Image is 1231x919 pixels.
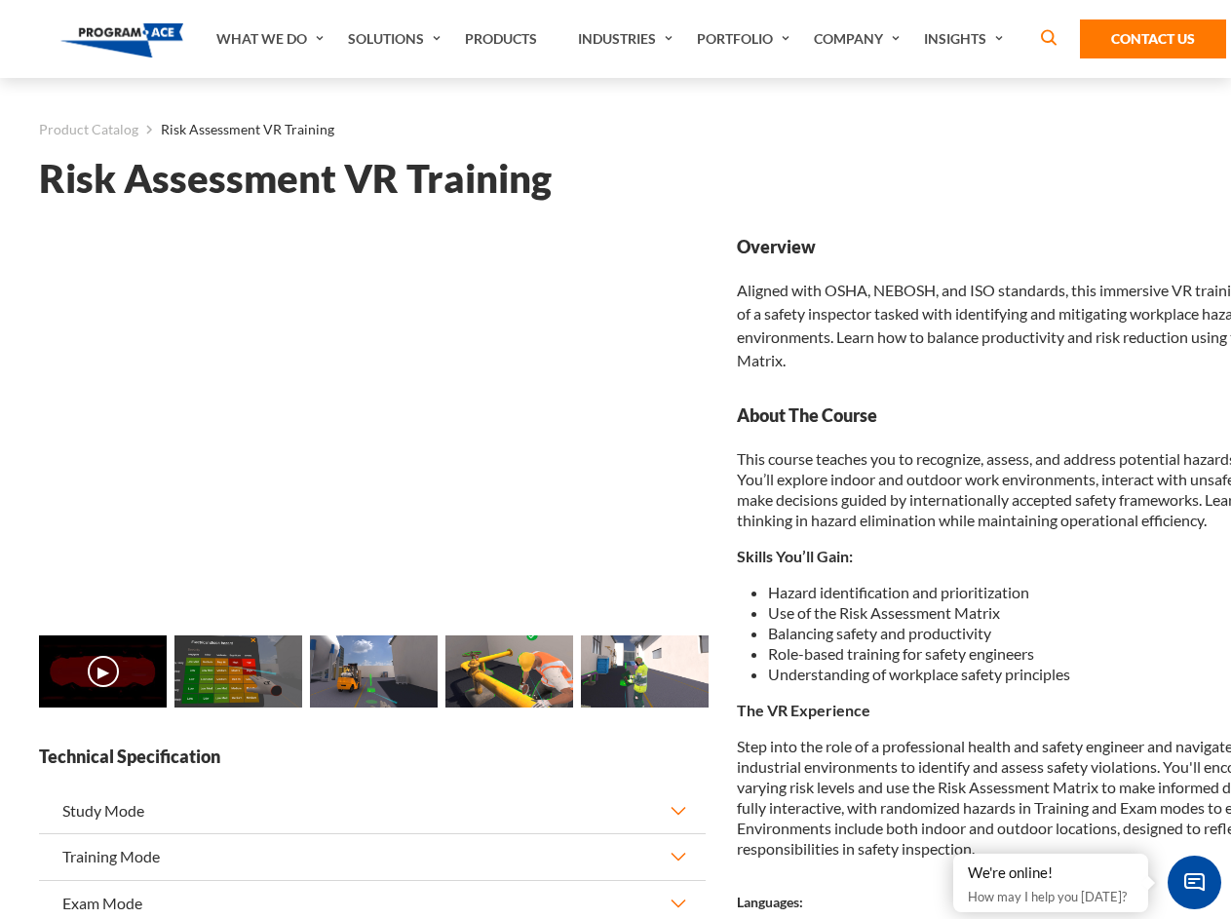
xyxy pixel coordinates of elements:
[445,635,573,708] img: Risk Assessment VR Training - Preview 3
[1080,19,1226,58] a: Contact Us
[60,23,184,57] img: Program-Ace
[968,885,1134,908] p: How may I help you [DATE]?
[138,117,334,142] li: Risk Assessment VR Training
[39,788,706,833] button: Study Mode
[581,635,709,708] img: Risk Assessment VR Training - Preview 4
[39,235,706,610] iframe: Risk Assessment VR Training - Video 0
[174,635,302,708] img: Risk Assessment VR Training - Preview 1
[39,635,167,708] img: Risk Assessment VR Training - Video 0
[968,863,1134,883] div: We're online!
[737,894,803,910] strong: Languages:
[310,635,438,708] img: Risk Assessment VR Training - Preview 2
[1168,856,1221,909] span: Chat Widget
[88,656,119,687] button: ▶
[39,117,138,142] a: Product Catalog
[39,745,706,769] strong: Technical Specification
[39,834,706,879] button: Training Mode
